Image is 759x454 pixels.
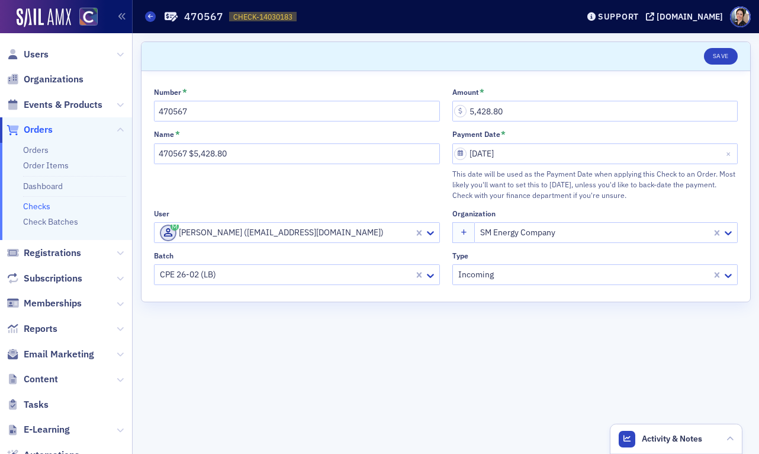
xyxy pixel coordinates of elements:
div: User [154,209,169,218]
span: Users [24,48,49,61]
div: Name [154,130,174,139]
div: Batch [154,251,173,260]
a: View Homepage [71,8,98,28]
span: E-Learning [24,423,70,436]
div: [DOMAIN_NAME] [657,11,723,22]
abbr: This field is required [182,88,187,96]
a: Subscriptions [7,272,82,285]
a: Memberships [7,297,82,310]
input: 0.00 [452,101,738,122]
div: Number [154,88,181,97]
a: Tasks [7,398,49,411]
button: Save [704,48,738,65]
a: Reports [7,322,57,335]
a: Content [7,373,58,386]
abbr: This field is required [480,88,484,96]
a: Dashboard [23,181,63,191]
div: Type [452,251,468,260]
a: Orders [23,145,49,155]
span: Organizations [24,73,83,86]
a: Check Batches [23,216,78,227]
span: Events & Products [24,98,102,111]
span: Tasks [24,398,49,411]
div: Support [598,11,639,22]
h1: 470567 [184,9,223,24]
button: Close [722,143,738,164]
div: [PERSON_NAME] ([EMAIL_ADDRESS][DOMAIN_NAME]) [160,225,411,241]
a: Checks [23,201,50,212]
a: Email Marketing [7,348,94,361]
a: Users [7,48,49,61]
abbr: This field is required [175,130,180,138]
img: SailAMX [79,8,98,26]
img: SailAMX [17,8,71,27]
a: Order Items [23,160,69,171]
input: MM/DD/YYYY [452,143,738,164]
a: Events & Products [7,98,102,111]
div: Organization [452,209,496,218]
span: Email Marketing [24,348,94,361]
div: Payment Date [452,130,500,139]
span: Memberships [24,297,82,310]
span: Activity & Notes [642,433,702,445]
span: Registrations [24,247,81,260]
abbr: This field is required [501,130,506,138]
a: Organizations [7,73,83,86]
div: Amount [452,88,479,97]
span: Profile [730,7,751,27]
a: Registrations [7,247,81,260]
a: Orders [7,123,53,136]
a: E-Learning [7,423,70,436]
span: Content [24,373,58,386]
button: [DOMAIN_NAME] [646,12,727,21]
span: Reports [24,322,57,335]
div: This date will be used as the Payment Date when applying this Check to an Order. Most likely you'... [452,168,738,201]
span: CHECK-14030183 [233,12,292,22]
span: Orders [24,123,53,136]
span: Subscriptions [24,272,82,285]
